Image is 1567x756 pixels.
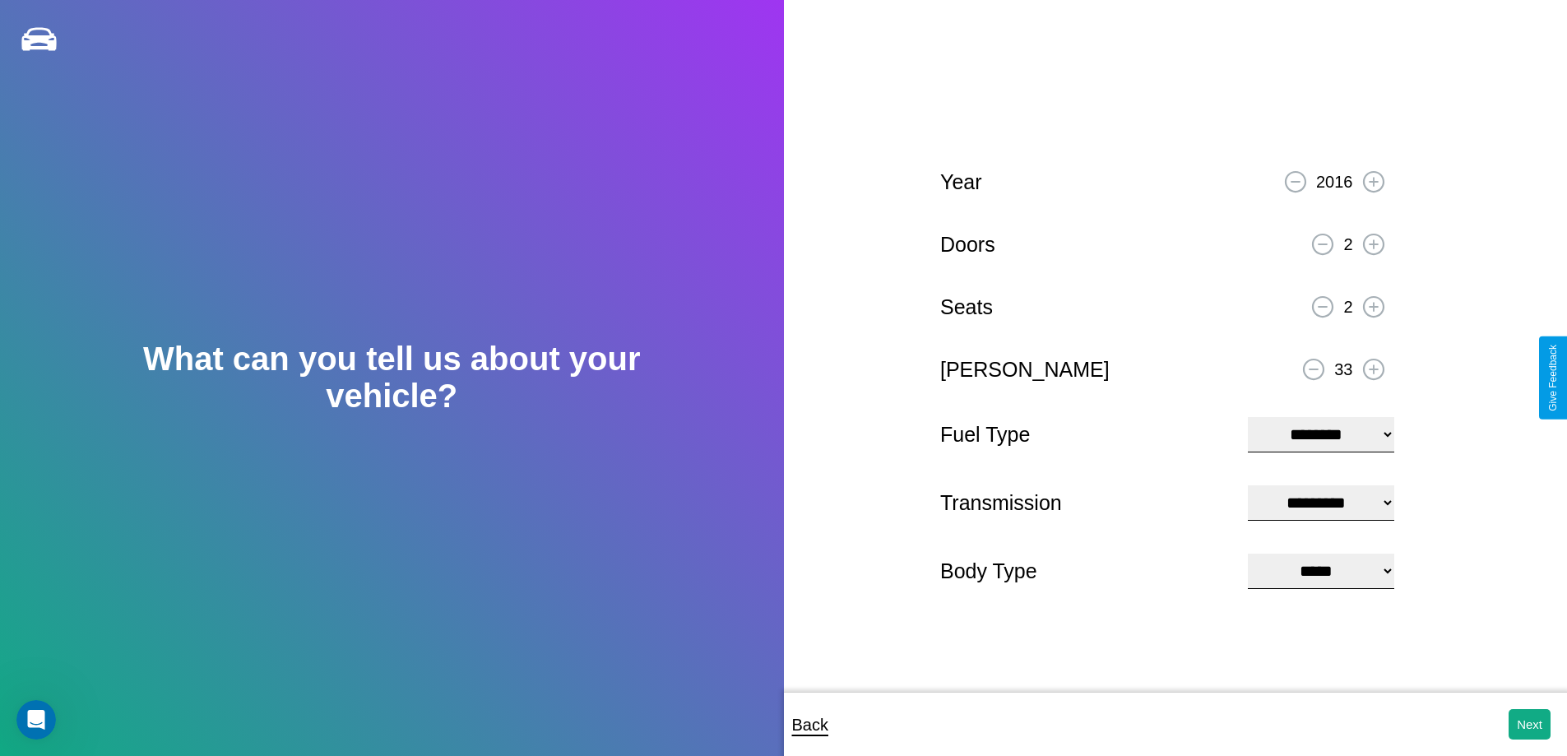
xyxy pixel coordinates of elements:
iframe: Intercom live chat [16,700,56,740]
p: Transmission [940,485,1231,522]
h2: What can you tell us about your vehicle? [78,341,705,415]
div: Give Feedback [1547,345,1559,411]
p: Body Type [940,553,1231,590]
button: Next [1509,709,1551,740]
p: Back [792,710,828,740]
p: Fuel Type [940,416,1231,453]
p: 2 [1343,292,1352,322]
p: [PERSON_NAME] [940,351,1110,388]
p: Seats [940,289,993,326]
p: Year [940,164,982,201]
p: 2 [1343,230,1352,259]
p: Doors [940,226,995,263]
p: 2016 [1316,167,1353,197]
p: 33 [1334,355,1352,384]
